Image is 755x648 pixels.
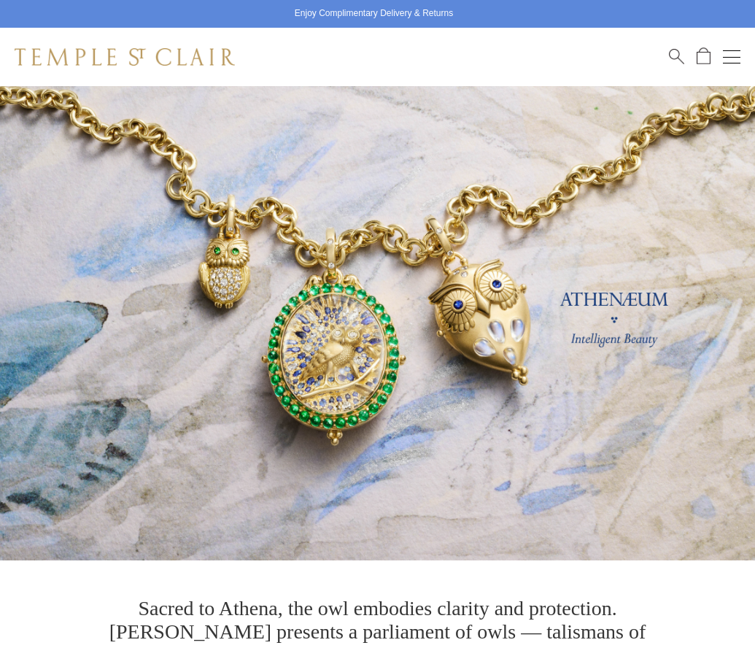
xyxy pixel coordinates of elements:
img: Temple St. Clair [15,48,235,66]
p: Enjoy Complimentary Delivery & Returns [295,7,453,21]
a: Open Shopping Bag [697,47,711,66]
button: Open navigation [723,48,740,66]
a: Search [669,47,684,66]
